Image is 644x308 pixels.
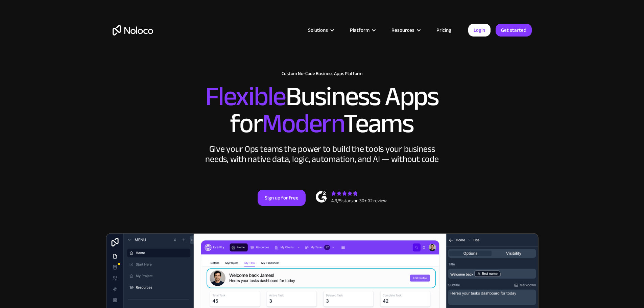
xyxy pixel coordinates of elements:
[262,98,343,149] span: Modern
[428,26,460,34] a: Pricing
[468,24,491,37] a: Login
[113,83,532,137] h2: Business Apps for Teams
[391,26,414,34] div: Resources
[300,26,341,34] div: Solutions
[350,26,369,34] div: Platform
[383,26,428,34] div: Resources
[205,71,286,122] span: Flexible
[496,24,532,37] a: Get started
[308,26,328,34] div: Solutions
[204,144,440,164] div: Give your Ops teams the power to build the tools your business needs, with native data, logic, au...
[341,26,383,34] div: Platform
[258,190,306,206] a: Sign up for free
[113,71,532,76] h1: Custom No-Code Business Apps Platform
[113,25,153,35] a: home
